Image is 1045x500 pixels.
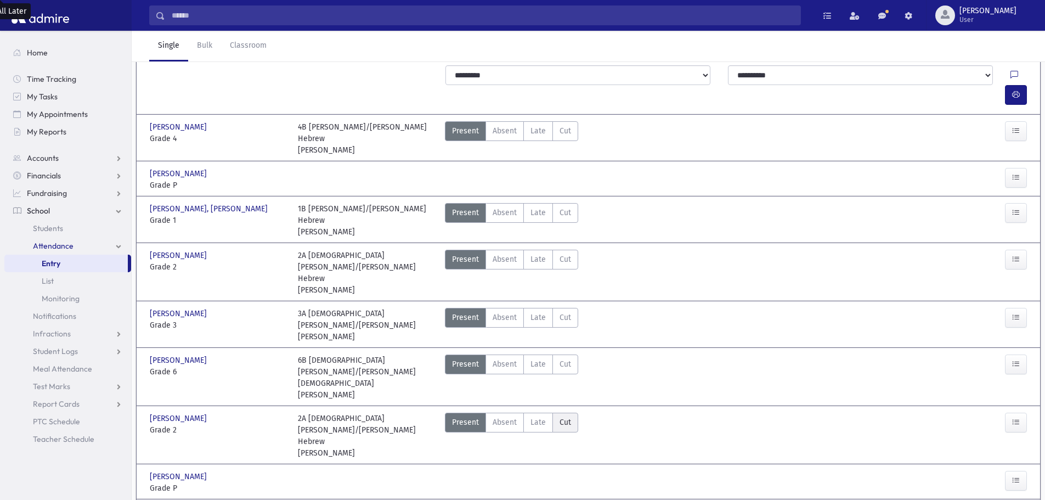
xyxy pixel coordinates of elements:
[560,358,571,370] span: Cut
[298,413,435,459] div: 2A [DEMOGRAPHIC_DATA][PERSON_NAME]/[PERSON_NAME] Hebrew [PERSON_NAME]
[27,92,58,102] span: My Tasks
[493,207,517,218] span: Absent
[452,125,479,137] span: Present
[530,125,546,137] span: Late
[33,434,94,444] span: Teacher Schedule
[298,355,435,401] div: 6B [DEMOGRAPHIC_DATA][PERSON_NAME]/[PERSON_NAME] [DEMOGRAPHIC_DATA] [PERSON_NAME]
[150,366,287,378] span: Grade 6
[27,109,88,119] span: My Appointments
[150,355,209,366] span: [PERSON_NAME]
[959,7,1016,15] span: [PERSON_NAME]
[42,259,60,268] span: Entry
[150,203,270,215] span: [PERSON_NAME], [PERSON_NAME]
[445,413,578,459] div: AttTypes
[4,123,131,141] a: My Reports
[149,31,188,61] a: Single
[42,276,54,286] span: List
[150,133,287,144] span: Grade 4
[4,325,131,342] a: Infractions
[4,307,131,325] a: Notifications
[452,254,479,265] span: Present
[4,167,131,184] a: Financials
[4,202,131,220] a: School
[959,15,1016,24] span: User
[560,207,571,218] span: Cut
[530,254,546,265] span: Late
[298,203,435,238] div: 1B [PERSON_NAME]/[PERSON_NAME] Hebrew [PERSON_NAME]
[33,417,80,426] span: PTC Schedule
[298,121,435,156] div: 4B [PERSON_NAME]/[PERSON_NAME] Hebrew [PERSON_NAME]
[150,482,287,494] span: Grade P
[4,220,131,237] a: Students
[4,70,131,88] a: Time Tracking
[4,430,131,448] a: Teacher Schedule
[33,329,71,339] span: Infractions
[27,74,76,84] span: Time Tracking
[4,149,131,167] a: Accounts
[150,319,287,331] span: Grade 3
[560,417,571,428] span: Cut
[4,360,131,378] a: Meal Attendance
[27,171,61,181] span: Financials
[452,358,479,370] span: Present
[33,311,76,321] span: Notifications
[530,207,546,218] span: Late
[9,4,72,26] img: AdmirePro
[4,395,131,413] a: Report Cards
[33,241,74,251] span: Attendance
[150,121,209,133] span: [PERSON_NAME]
[150,424,287,436] span: Grade 2
[560,312,571,323] span: Cut
[150,215,287,226] span: Grade 1
[4,290,131,307] a: Monitoring
[150,413,209,424] span: [PERSON_NAME]
[27,153,59,163] span: Accounts
[27,48,48,58] span: Home
[150,308,209,319] span: [PERSON_NAME]
[4,88,131,105] a: My Tasks
[27,127,66,137] span: My Reports
[4,184,131,202] a: Fundraising
[4,237,131,255] a: Attendance
[4,342,131,360] a: Student Logs
[493,254,517,265] span: Absent
[445,355,578,401] div: AttTypes
[42,294,80,304] span: Monitoring
[445,203,578,238] div: AttTypes
[493,312,517,323] span: Absent
[33,223,63,233] span: Students
[27,188,67,198] span: Fundraising
[530,358,546,370] span: Late
[221,31,275,61] a: Classroom
[33,364,92,374] span: Meal Attendance
[493,358,517,370] span: Absent
[150,471,209,482] span: [PERSON_NAME]
[4,44,131,61] a: Home
[452,312,479,323] span: Present
[298,308,435,342] div: 3A [DEMOGRAPHIC_DATA][PERSON_NAME]/[PERSON_NAME] [PERSON_NAME]
[493,417,517,428] span: Absent
[150,179,287,191] span: Grade P
[4,105,131,123] a: My Appointments
[452,207,479,218] span: Present
[4,255,128,272] a: Entry
[33,399,80,409] span: Report Cards
[165,5,800,25] input: Search
[4,378,131,395] a: Test Marks
[150,261,287,273] span: Grade 2
[298,250,435,296] div: 2A [DEMOGRAPHIC_DATA][PERSON_NAME]/[PERSON_NAME] Hebrew [PERSON_NAME]
[150,250,209,261] span: [PERSON_NAME]
[27,206,50,216] span: School
[493,125,517,137] span: Absent
[150,168,209,179] span: [PERSON_NAME]
[445,121,578,156] div: AttTypes
[4,413,131,430] a: PTC Schedule
[188,31,221,61] a: Bulk
[560,254,571,265] span: Cut
[560,125,571,137] span: Cut
[445,250,578,296] div: AttTypes
[530,417,546,428] span: Late
[530,312,546,323] span: Late
[452,417,479,428] span: Present
[445,308,578,342] div: AttTypes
